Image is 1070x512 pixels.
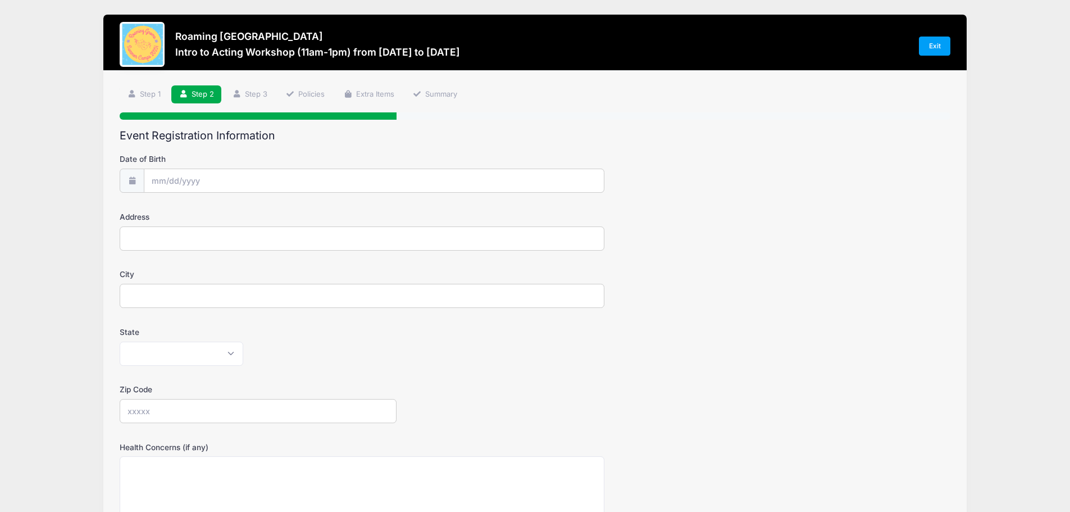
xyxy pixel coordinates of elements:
h2: Event Registration Information [120,129,950,142]
label: Zip Code [120,384,397,395]
label: State [120,327,397,338]
a: Extra Items [336,85,402,104]
label: Date of Birth [120,153,397,165]
input: xxxxx [120,399,397,423]
a: Step 3 [225,85,275,104]
a: Policies [279,85,333,104]
input: mm/dd/yyyy [144,169,604,193]
label: Health Concerns (if any) [120,442,397,453]
a: Summary [405,85,465,104]
label: City [120,269,397,280]
label: Address [120,211,397,223]
h3: Intro to Acting Workshop (11am-1pm) from [DATE] to [DATE] [175,46,460,58]
a: Step 2 [171,85,221,104]
a: Exit [919,37,950,56]
h3: Roaming [GEOGRAPHIC_DATA] [175,30,460,42]
a: Step 1 [120,85,168,104]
